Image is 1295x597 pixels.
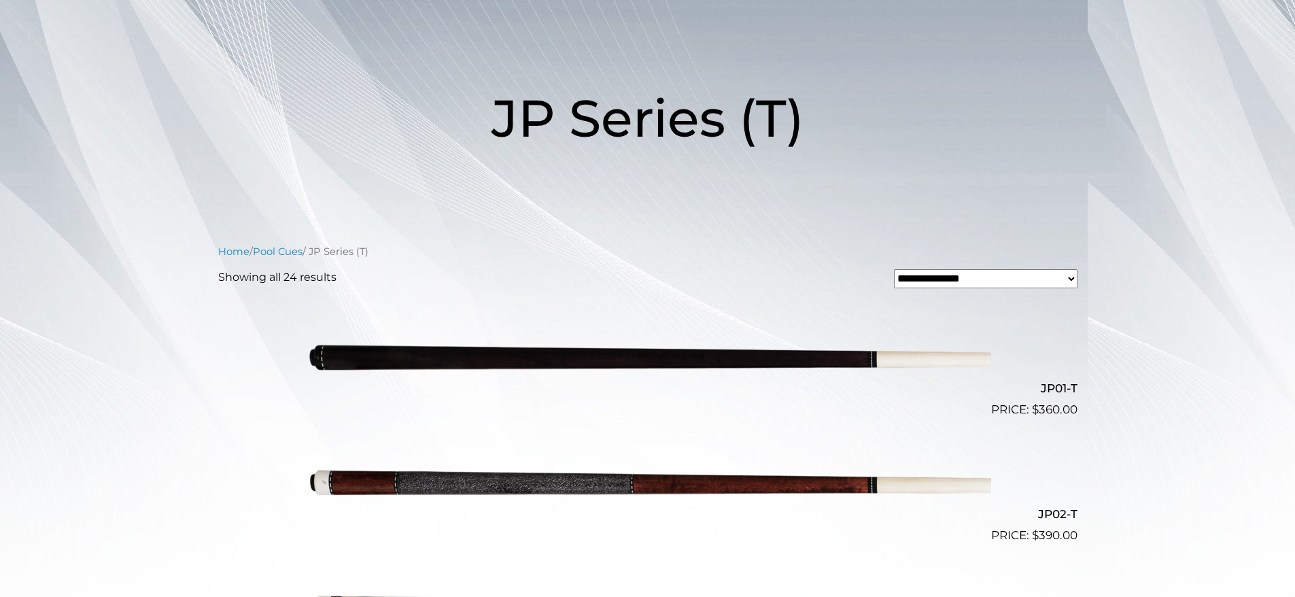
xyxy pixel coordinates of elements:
[491,86,804,150] span: JP Series (T)
[305,424,991,539] img: JP02-T
[218,269,336,286] p: Showing all 24 results
[894,269,1077,288] select: Shop order
[305,299,991,413] img: JP01-T
[218,376,1077,401] h2: JP01-T
[1032,528,1039,542] span: $
[218,245,249,258] a: Home
[218,501,1077,526] h2: JP02-T
[1032,403,1039,416] span: $
[218,424,1077,544] a: JP02-T $390.00
[218,299,1077,419] a: JP01-T $360.00
[1032,403,1077,416] bdi: 360.00
[218,244,1077,259] nav: Breadcrumb
[1032,528,1077,542] bdi: 390.00
[253,245,303,258] a: Pool Cues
